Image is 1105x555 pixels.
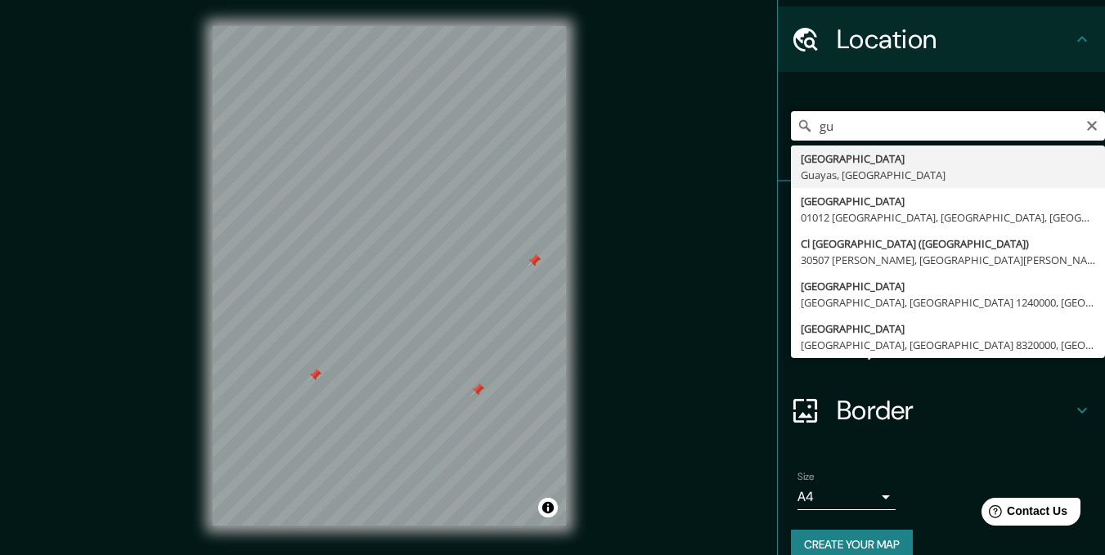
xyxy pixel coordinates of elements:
[801,252,1095,268] div: 30507 [PERSON_NAME], [GEOGRAPHIC_DATA][PERSON_NAME], [GEOGRAPHIC_DATA]
[801,294,1095,311] div: [GEOGRAPHIC_DATA], [GEOGRAPHIC_DATA] 1240000, [GEOGRAPHIC_DATA]
[801,150,1095,167] div: [GEOGRAPHIC_DATA]
[801,320,1095,337] div: [GEOGRAPHIC_DATA]
[778,312,1105,378] div: Layout
[778,7,1105,72] div: Location
[801,235,1095,252] div: Cl [GEOGRAPHIC_DATA] ([GEOGRAPHIC_DATA])
[837,394,1072,427] h4: Border
[213,26,566,526] canvas: Map
[538,498,558,517] button: Toggle attribution
[778,247,1105,312] div: Style
[959,491,1087,537] iframe: Help widget launcher
[801,167,1095,183] div: Guayas, [GEOGRAPHIC_DATA]
[797,484,896,510] div: A4
[837,23,1072,56] h4: Location
[797,470,815,484] label: Size
[837,329,1072,361] h4: Layout
[778,181,1105,247] div: Pins
[801,278,1095,294] div: [GEOGRAPHIC_DATA]
[778,378,1105,443] div: Border
[801,337,1095,353] div: [GEOGRAPHIC_DATA], [GEOGRAPHIC_DATA] 8320000, [GEOGRAPHIC_DATA]
[801,209,1095,226] div: 01012 [GEOGRAPHIC_DATA], [GEOGRAPHIC_DATA], [GEOGRAPHIC_DATA]
[801,193,1095,209] div: [GEOGRAPHIC_DATA]
[1085,117,1098,132] button: Clear
[791,111,1105,141] input: Pick your city or area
